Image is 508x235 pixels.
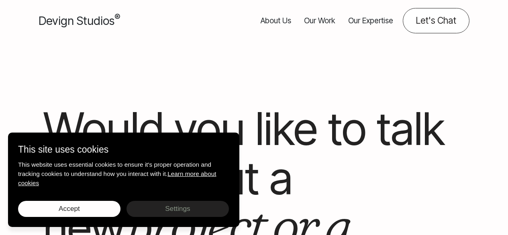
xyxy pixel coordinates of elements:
span: Accept [59,204,80,213]
p: This website uses essential cookies to ensure it's proper operation and tracking cookies to under... [18,160,229,188]
button: Settings [126,201,229,217]
a: Our Work [304,8,335,33]
span: Settings [165,204,190,213]
button: Accept [18,201,120,217]
span: Devign Studios [39,14,120,28]
a: Our Expertise [348,8,393,33]
p: This site uses cookies [18,143,229,157]
a: Contact us about your project [403,8,469,33]
sup: ® [114,12,120,22]
a: Devign Studios® Homepage [39,12,120,29]
a: About Us [261,8,291,33]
